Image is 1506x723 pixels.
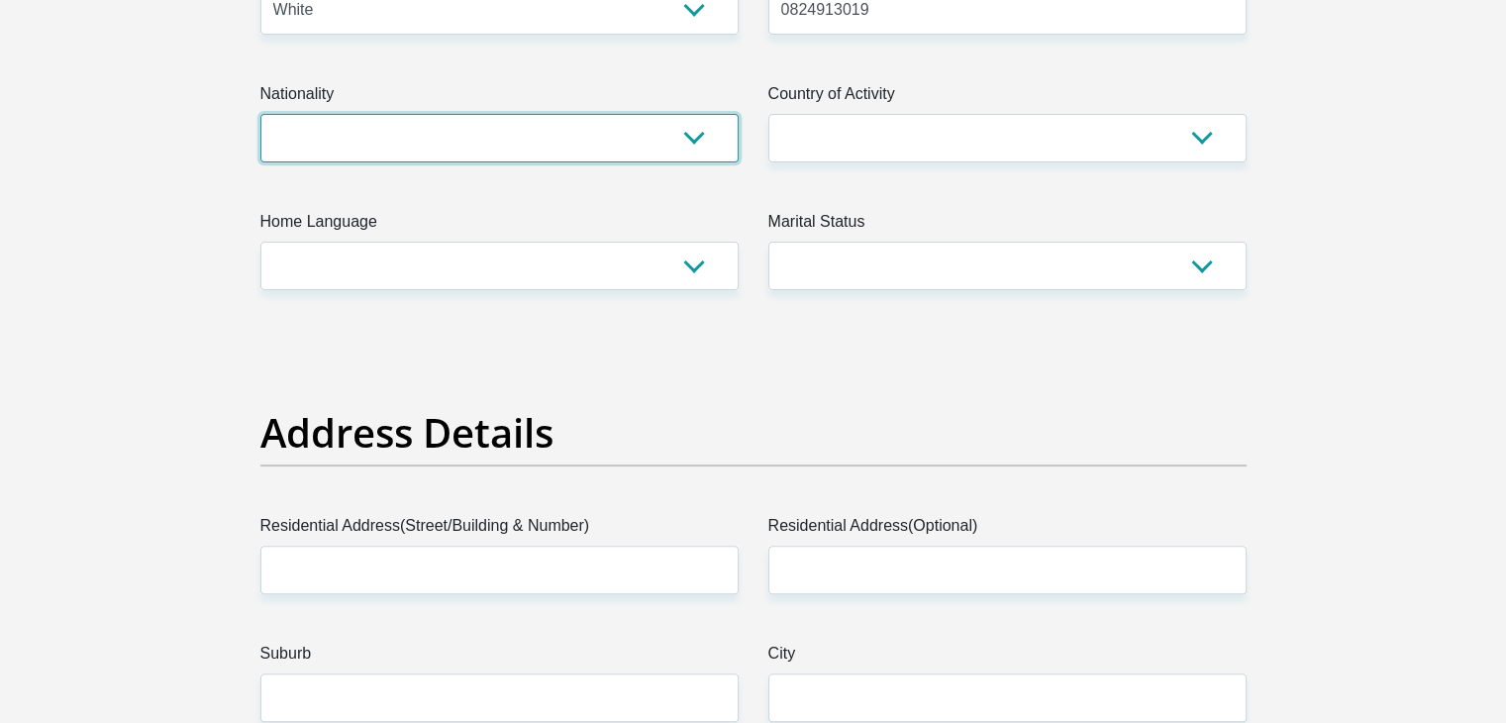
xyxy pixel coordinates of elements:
[768,514,1247,546] label: Residential Address(Optional)
[260,210,739,242] label: Home Language
[768,642,1247,673] label: City
[768,82,1247,114] label: Country of Activity
[260,514,739,546] label: Residential Address(Street/Building & Number)
[768,546,1247,594] input: Address line 2 (Optional)
[260,546,739,594] input: Valid residential address
[260,673,739,722] input: Suburb
[260,82,739,114] label: Nationality
[260,409,1247,457] h2: Address Details
[260,642,739,673] label: Suburb
[768,210,1247,242] label: Marital Status
[768,673,1247,722] input: City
